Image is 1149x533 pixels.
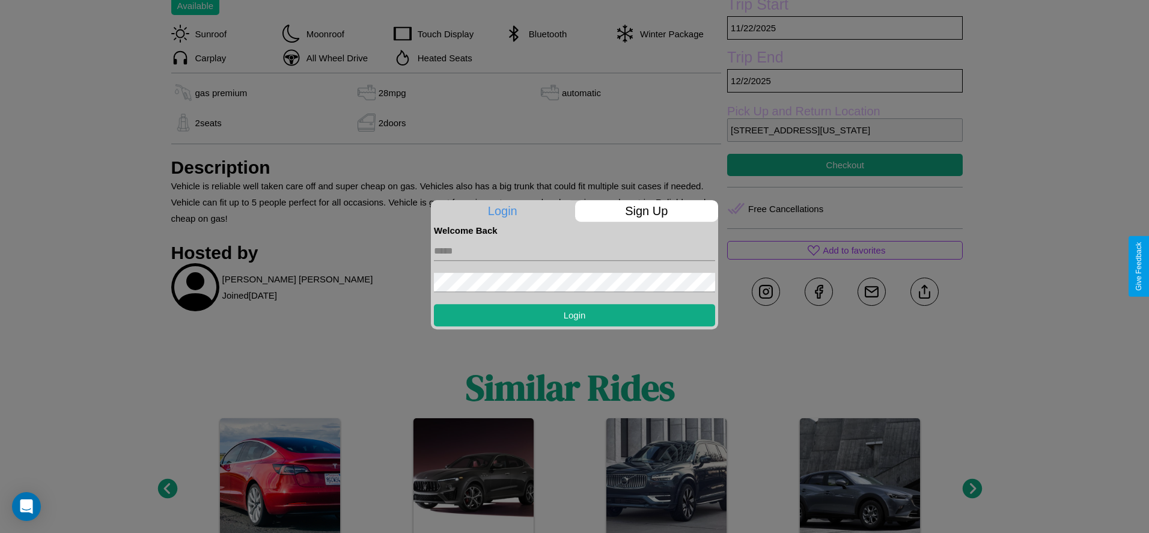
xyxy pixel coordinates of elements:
button: Login [434,304,715,326]
div: Open Intercom Messenger [12,492,41,521]
p: Sign Up [575,200,719,222]
div: Give Feedback [1135,242,1143,291]
h4: Welcome Back [434,225,715,236]
p: Login [431,200,574,222]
